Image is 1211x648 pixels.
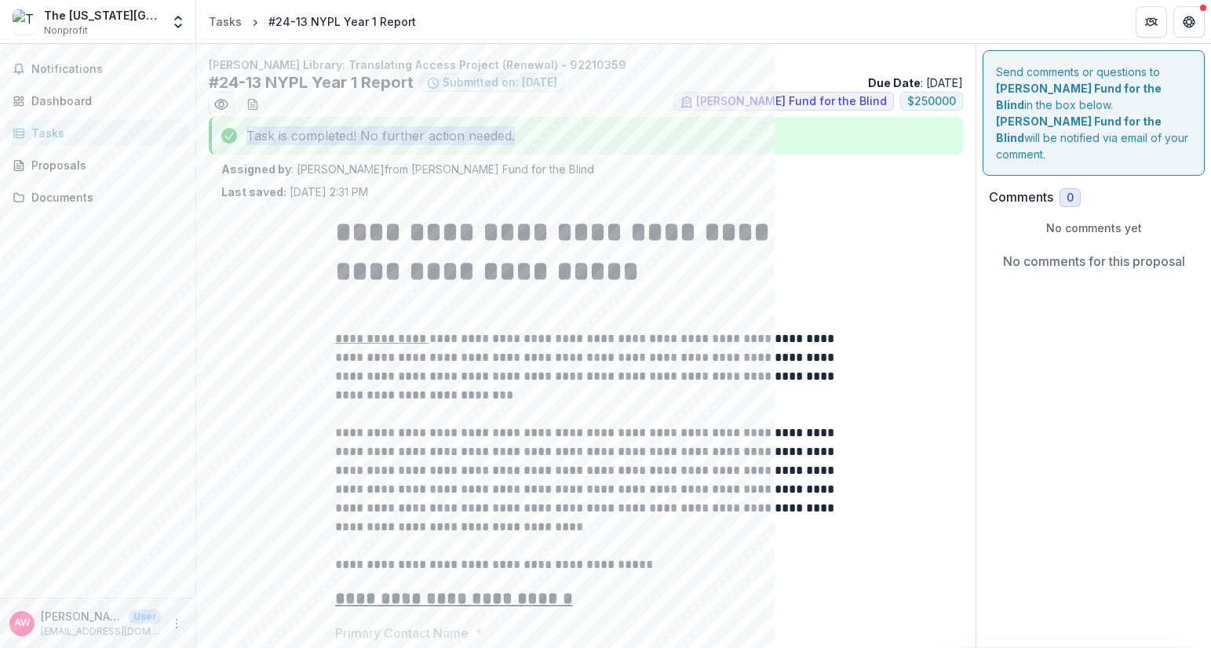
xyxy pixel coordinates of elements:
p: [EMAIL_ADDRESS][DOMAIN_NAME] [41,624,161,639]
p: [PERSON_NAME] Library: Translating Access Project (Renewal) - 92210359 [209,56,963,73]
a: Documents [6,184,189,210]
p: User [129,610,161,624]
p: : [DATE] [868,75,963,91]
img: The New York Public Library [13,9,38,35]
p: No comments for this proposal [1003,252,1185,271]
div: Tasks [31,125,177,141]
p: [DATE] 2:31 PM [221,184,368,200]
span: 0 [1067,191,1074,205]
div: #24-13 NYPL Year 1 Report [268,13,416,30]
span: $ 250000 [907,95,956,108]
span: Nonprofit [44,24,88,38]
strong: Due Date [868,76,921,89]
div: The [US_STATE][GEOGRAPHIC_DATA] [44,7,161,24]
p: [PERSON_NAME] [41,608,122,624]
div: Documents [31,189,177,206]
span: Submitted on: [DATE] [443,76,557,89]
div: Proposals [31,157,177,173]
p: Primary Contact Name [335,624,469,643]
div: Tasks [209,13,242,30]
a: Tasks [6,120,189,146]
button: Get Help [1173,6,1205,38]
a: Tasks [202,10,248,33]
button: Notifications [6,56,189,82]
p: No comments yet [989,220,1198,236]
span: [PERSON_NAME] Fund for the Blind [696,95,887,108]
div: Allie Werner [14,618,31,628]
div: Send comments or questions to in the box below. will be notified via email of your comment. [983,50,1205,176]
button: Open entity switcher [167,6,189,38]
strong: Last saved: [221,185,286,198]
nav: breadcrumb [202,10,422,33]
button: download-word-button [240,92,265,117]
strong: [PERSON_NAME] Fund for the Blind [996,115,1162,144]
h2: #24-13 NYPL Year 1 Report [209,73,414,92]
span: Notifications [31,63,183,76]
strong: [PERSON_NAME] Fund for the Blind [996,82,1162,111]
div: Dashboard [31,93,177,109]
button: Preview 28f79271-f773-4514-b497-fd305f71d6bd.pdf [209,92,234,117]
button: Partners [1136,6,1167,38]
h2: Comments [989,190,1053,205]
div: Task is completed! No further action needed. [209,117,963,155]
button: More [167,614,186,633]
strong: Assigned by [221,162,291,176]
a: Dashboard [6,88,189,114]
a: Proposals [6,152,189,178]
p: : [PERSON_NAME] from [PERSON_NAME] Fund for the Blind [221,161,950,177]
